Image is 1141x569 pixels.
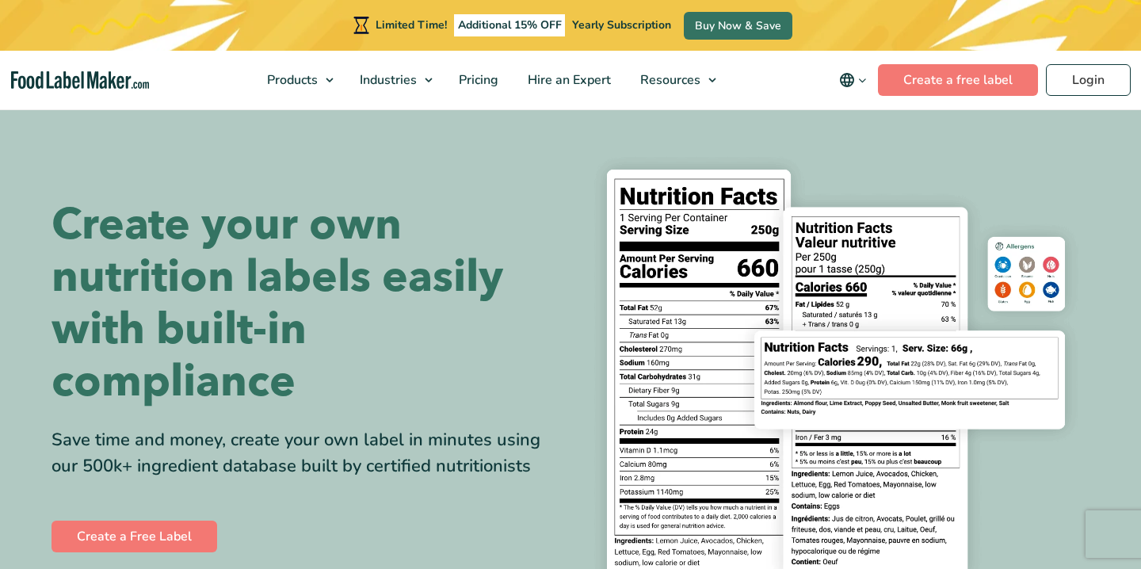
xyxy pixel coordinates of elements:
a: Buy Now & Save [684,12,792,40]
div: Save time and money, create your own label in minutes using our 500k+ ingredient database built b... [52,427,559,479]
span: Industries [355,71,418,89]
a: Create a Free Label [52,521,217,552]
span: Products [262,71,319,89]
span: Yearly Subscription [572,17,671,32]
a: Products [253,51,342,109]
a: Pricing [445,51,509,109]
a: Login [1046,64,1131,96]
span: Limited Time! [376,17,447,32]
a: Hire an Expert [513,51,622,109]
span: Additional 15% OFF [454,14,566,36]
a: Resources [626,51,724,109]
span: Resources [635,71,702,89]
span: Hire an Expert [523,71,612,89]
span: Pricing [454,71,500,89]
a: Create a free label [878,64,1038,96]
h1: Create your own nutrition labels easily with built-in compliance [52,199,559,408]
a: Industries [345,51,441,109]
